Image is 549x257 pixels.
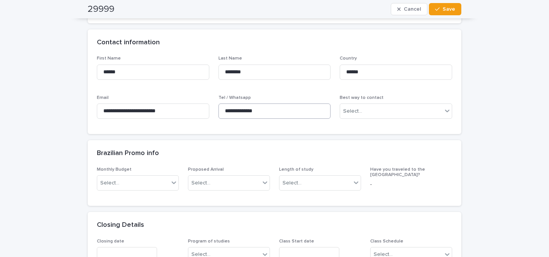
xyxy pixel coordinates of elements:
span: Cancel [404,6,421,12]
button: Cancel [391,3,427,15]
span: Country [340,56,357,61]
span: Have you traveled to the [GEOGRAPHIC_DATA]? [370,167,425,177]
div: Select... [343,107,362,115]
span: Email [97,95,109,100]
span: First Name [97,56,121,61]
h2: Brazilian Promo info [97,149,159,158]
span: Last Name [218,56,242,61]
span: Best way to contact [340,95,384,100]
span: Monthly Budget [97,167,132,172]
button: Save [429,3,461,15]
p: - [370,181,452,189]
span: Length of study [279,167,313,172]
div: Select... [100,179,119,187]
span: Class Schedule [370,239,403,244]
span: Save [443,6,455,12]
span: Class Start date [279,239,314,244]
span: Tel / Whatsapp [218,95,251,100]
span: Closing date [97,239,124,244]
span: Proposed Arrival [188,167,224,172]
div: Select... [191,179,210,187]
h2: 29999 [88,4,114,15]
h2: Contact information [97,39,160,47]
span: Program of studies [188,239,230,244]
div: Select... [283,179,302,187]
h2: Closing Details [97,221,144,230]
